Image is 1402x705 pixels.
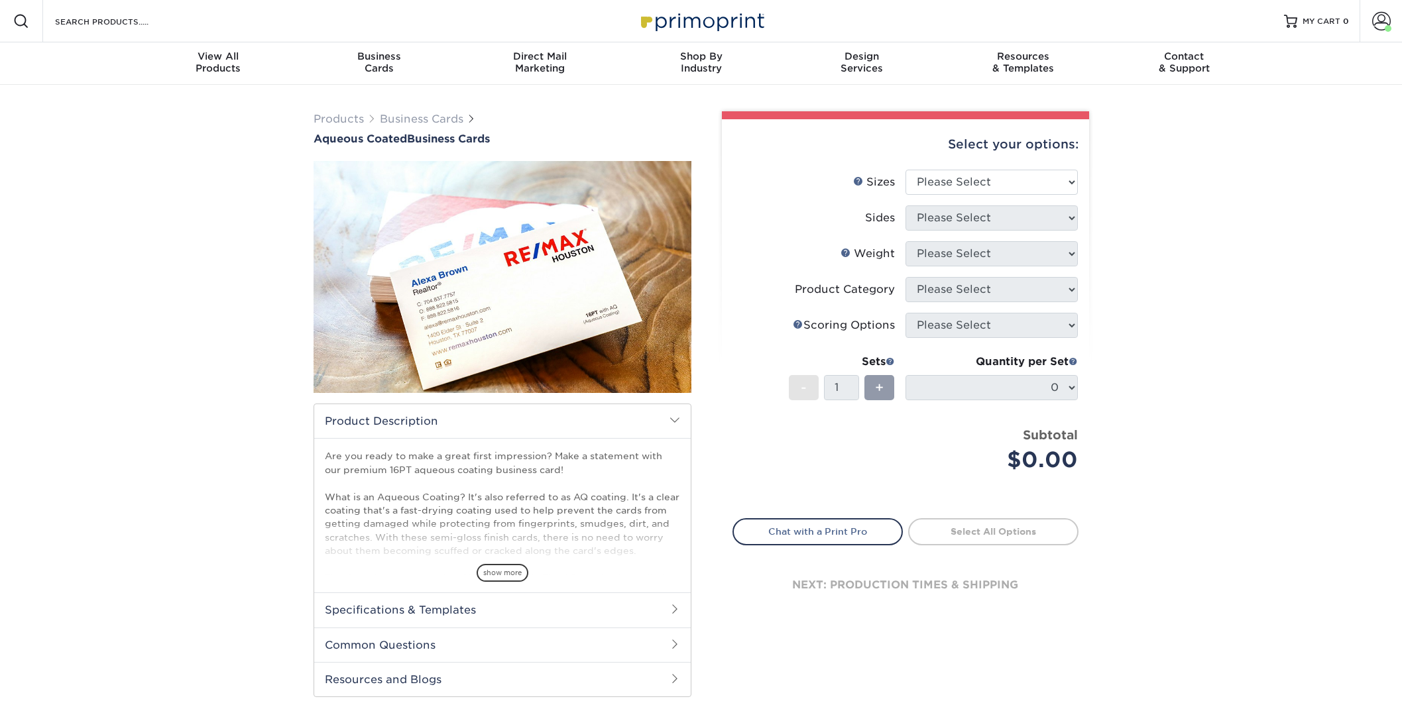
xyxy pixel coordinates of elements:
span: Contact [1104,50,1265,62]
span: MY CART [1303,16,1340,27]
a: Business Cards [380,113,463,125]
strong: Subtotal [1023,427,1078,442]
div: Cards [298,50,459,74]
span: Design [782,50,943,62]
a: Resources& Templates [943,42,1104,85]
div: Services [782,50,943,74]
h2: Resources and Blogs [314,662,691,696]
div: Industry [620,50,782,74]
div: Weight [841,246,895,262]
span: 0 [1343,17,1349,26]
span: Shop By [620,50,782,62]
a: BusinessCards [298,42,459,85]
h2: Common Questions [314,627,691,662]
p: Are you ready to make a great first impression? Make a statement with our premium 16PT aqueous co... [325,449,680,665]
a: Contact& Support [1104,42,1265,85]
div: Sets [789,354,895,370]
div: Products [138,50,299,74]
div: Product Category [795,282,895,298]
a: Shop ByIndustry [620,42,782,85]
div: Scoring Options [793,317,895,333]
a: Aqueous CoatedBusiness Cards [314,133,691,145]
a: Chat with a Print Pro [732,518,903,545]
div: Sides [865,210,895,226]
div: & Templates [943,50,1104,74]
a: Direct MailMarketing [459,42,620,85]
span: View All [138,50,299,62]
span: - [801,378,807,398]
img: Primoprint [635,7,768,35]
div: $0.00 [915,444,1078,476]
span: + [875,378,884,398]
input: SEARCH PRODUCTS..... [54,13,183,29]
div: Marketing [459,50,620,74]
div: & Support [1104,50,1265,74]
h2: Specifications & Templates [314,592,691,627]
img: Aqueous Coated 01 [314,88,691,466]
h2: Product Description [314,404,691,438]
a: Products [314,113,364,125]
a: Select All Options [908,518,1079,545]
span: show more [477,564,528,582]
div: Sizes [853,174,895,190]
span: Business [298,50,459,62]
div: Quantity per Set [905,354,1078,370]
a: View AllProducts [138,42,299,85]
a: DesignServices [782,42,943,85]
span: Aqueous Coated [314,133,407,145]
div: next: production times & shipping [732,545,1079,625]
span: Resources [943,50,1104,62]
span: Direct Mail [459,50,620,62]
h1: Business Cards [314,133,691,145]
div: Select your options: [732,119,1079,170]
